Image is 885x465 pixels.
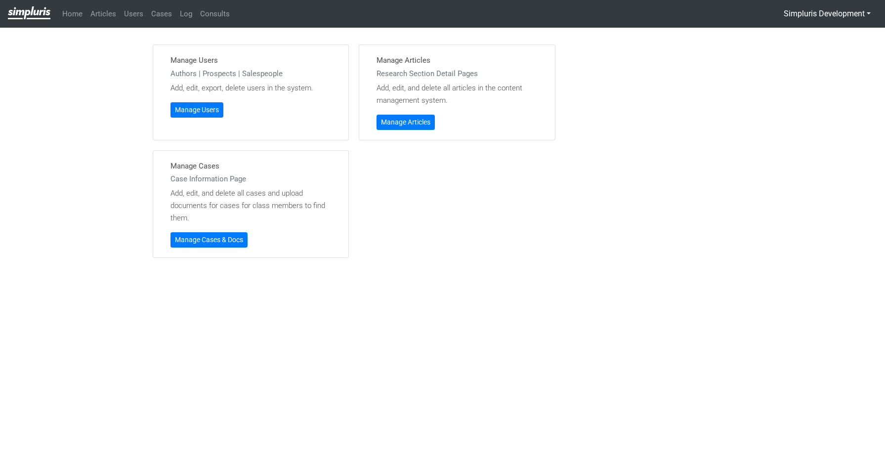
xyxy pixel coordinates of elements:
[170,232,248,248] a: Manage Cases & Docs
[377,55,538,66] h5: Manage Articles
[147,4,176,24] a: Cases
[170,102,223,118] a: Manage Users
[58,4,86,24] a: Home
[377,115,435,130] a: Manage Articles
[170,69,332,78] h6: Authors | Prospects | Salespeople
[377,82,538,107] p: Add, edit, and delete all articles in the content management system.
[120,4,147,24] a: Users
[170,187,332,224] p: Add, edit, and delete all cases and upload documents for cases for class members to find them.
[170,174,332,183] h6: Case Information Page
[196,4,234,24] a: Consults
[86,4,120,24] a: Articles
[377,69,538,78] h6: Research Section Detail Pages
[8,6,50,19] img: Privacy-class-action
[170,55,332,66] h5: Manage Users
[777,4,877,23] button: Simpluris Development
[176,4,196,24] a: Log
[170,161,332,172] h5: Manage Cases
[170,82,332,94] p: Add, edit, export, delete users in the system.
